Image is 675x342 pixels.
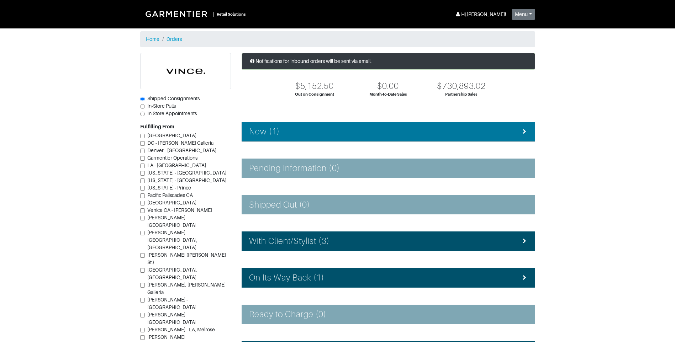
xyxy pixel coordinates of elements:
[217,12,246,16] small: Retail Solutions
[146,36,159,42] a: Home
[140,328,145,332] input: [PERSON_NAME] - LA, Melrose
[140,97,145,101] input: Shipped Consignments
[140,123,174,130] label: Fulfilling From
[147,148,216,153] span: Denver - [GEOGRAPHIC_DATA]
[249,163,340,173] h4: Pending Information (0)
[213,10,214,18] div: |
[140,283,145,288] input: [PERSON_NAME], [PERSON_NAME] Galleria
[147,177,226,183] span: [US_STATE] - [GEOGRAPHIC_DATA]
[147,215,196,228] span: [PERSON_NAME]-[GEOGRAPHIC_DATA]
[147,267,197,280] span: [GEOGRAPHIC_DATA], [GEOGRAPHIC_DATA]
[140,171,145,176] input: [US_STATE] - [GEOGRAPHIC_DATA]
[140,298,145,303] input: [PERSON_NAME] - [GEOGRAPHIC_DATA]
[140,253,145,258] input: [PERSON_NAME] ([PERSON_NAME] St.)
[369,91,407,97] div: Month-to-Date Sales
[140,201,145,205] input: [GEOGRAPHIC_DATA]
[140,208,145,213] input: Venice CA - [PERSON_NAME]
[249,200,310,210] h4: Shipped Out (0)
[445,91,478,97] div: Partnership Sales
[140,104,145,109] input: In-Store Pulls
[147,140,213,146] span: DC - [PERSON_NAME] Galleria
[140,313,145,317] input: [PERSON_NAME][GEOGRAPHIC_DATA]
[147,170,226,176] span: [US_STATE] - [GEOGRAPHIC_DATA]
[167,36,182,42] a: Orders
[147,96,200,101] span: Shipped Consignments
[140,112,145,116] input: In Store Appointments
[142,7,213,21] img: Garmentier
[140,141,145,146] input: DC - [PERSON_NAME] Galleria
[140,164,145,168] input: LA - [GEOGRAPHIC_DATA]
[147,282,226,295] span: [PERSON_NAME], [PERSON_NAME] Galleria
[455,11,506,18] div: Hi, [PERSON_NAME] !
[140,216,145,220] input: [PERSON_NAME]-[GEOGRAPHIC_DATA]
[249,309,327,320] h4: Ready to Charge (0)
[140,335,145,340] input: [PERSON_NAME][GEOGRAPHIC_DATA].
[140,193,145,198] input: Pacific Paliscades CA
[140,186,145,191] input: [US_STATE] - Prince
[242,53,535,70] div: Notifications for inbound orders will be sent via email.
[147,252,226,265] span: [PERSON_NAME] ([PERSON_NAME] St.)
[147,162,206,168] span: LA - [GEOGRAPHIC_DATA]
[437,81,486,91] div: $730,893.02
[147,103,176,109] span: In-Store Pulls
[147,111,197,116] span: In Store Appointments
[140,178,145,183] input: [US_STATE] - [GEOGRAPHIC_DATA]
[249,236,329,246] h4: With Client/Stylist (3)
[140,268,145,273] input: [GEOGRAPHIC_DATA], [GEOGRAPHIC_DATA]
[147,185,191,191] span: [US_STATE] - Prince
[147,297,196,310] span: [PERSON_NAME] - [GEOGRAPHIC_DATA]
[140,6,249,22] a: |Retail Solutions
[295,91,334,97] div: Out on Consignment
[147,327,215,332] span: [PERSON_NAME] - LA, Melrose
[147,155,197,161] span: Garmentier Operations
[295,81,334,91] div: $5,152.50
[249,273,325,283] h4: On Its Way Back (1)
[147,312,196,325] span: [PERSON_NAME][GEOGRAPHIC_DATA]
[141,53,231,89] img: cyAkLTq7csKWtL9WARqkkVaF.png
[147,192,193,198] span: Pacific Paliscades CA
[249,127,280,137] h4: New (1)
[140,149,145,153] input: Denver - [GEOGRAPHIC_DATA]
[140,134,145,138] input: [GEOGRAPHIC_DATA]
[147,207,212,213] span: Venice CA - [PERSON_NAME]
[377,81,399,91] div: $0.00
[147,200,196,205] span: [GEOGRAPHIC_DATA]
[512,9,535,20] button: Menu
[140,231,145,235] input: [PERSON_NAME] - [GEOGRAPHIC_DATA], [GEOGRAPHIC_DATA]
[140,31,535,47] nav: breadcrumb
[147,230,197,250] span: [PERSON_NAME] - [GEOGRAPHIC_DATA], [GEOGRAPHIC_DATA]
[140,156,145,161] input: Garmentier Operations
[147,133,196,138] span: [GEOGRAPHIC_DATA]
